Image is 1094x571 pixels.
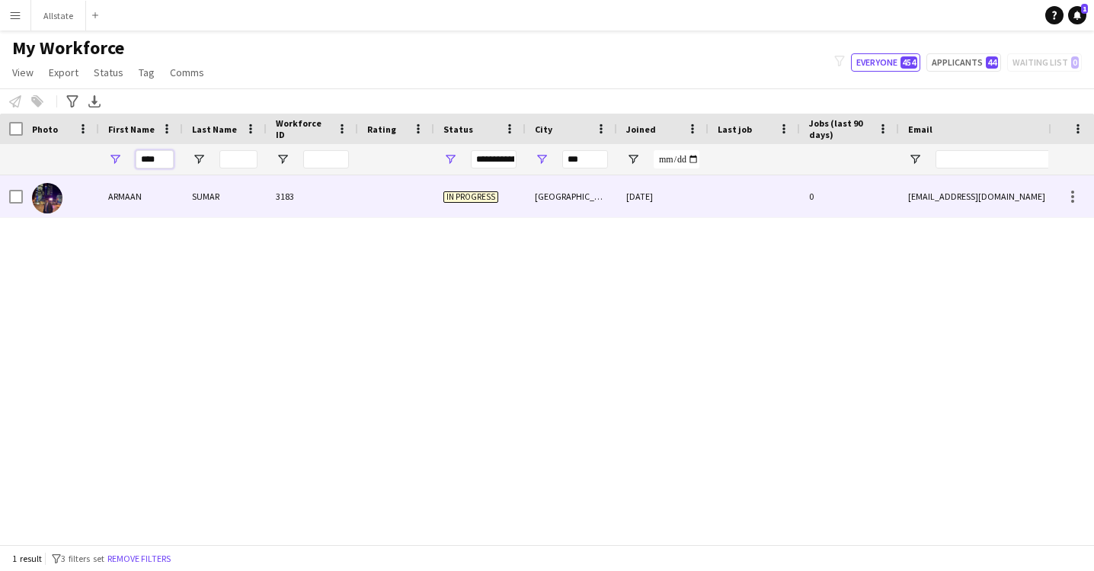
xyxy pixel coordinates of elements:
div: 3183 [267,175,358,217]
input: Workforce ID Filter Input [303,150,349,168]
span: Last Name [192,124,237,135]
div: ARMAAN [99,175,183,217]
button: Everyone454 [851,53,920,72]
span: Comms [170,66,204,79]
span: Email [908,124,932,135]
a: 1 [1068,6,1086,24]
div: SUMAR [183,175,267,217]
a: View [6,63,40,82]
span: Workforce ID [276,117,331,140]
button: Open Filter Menu [108,152,122,166]
a: Tag [133,63,161,82]
app-action-btn: Export XLSX [85,92,104,111]
input: Joined Filter Input [654,150,699,168]
app-action-btn: Advanced filters [63,92,82,111]
span: Jobs (last 90 days) [809,117,872,140]
span: Tag [139,66,155,79]
button: Open Filter Menu [626,152,640,166]
span: In progress [443,191,498,203]
button: Remove filters [104,550,174,567]
span: Status [443,124,473,135]
a: Comms [164,63,210,82]
div: 0 [800,175,899,217]
div: [GEOGRAPHIC_DATA] [526,175,617,217]
input: City Filter Input [562,150,608,168]
span: Last job [718,124,752,135]
span: Photo [32,124,58,135]
span: 44 [986,56,998,69]
span: First Name [108,124,155,135]
div: [DATE] [617,175,709,217]
button: Allstate [31,1,86,30]
img: ARMAAN SUMAR [32,183,62,213]
span: View [12,66,34,79]
span: Joined [626,124,656,135]
button: Open Filter Menu [443,152,457,166]
span: 454 [900,56,917,69]
span: Rating [367,124,396,135]
span: City [535,124,552,135]
span: 3 filters set [61,553,104,564]
button: Open Filter Menu [276,152,289,166]
button: Open Filter Menu [192,152,206,166]
span: My Workforce [12,37,124,59]
span: 1 [1081,4,1088,14]
button: Open Filter Menu [908,152,922,166]
a: Export [43,63,85,82]
input: Last Name Filter Input [219,150,258,168]
span: Export [49,66,78,79]
a: Status [88,63,130,82]
button: Applicants44 [926,53,1001,72]
input: First Name Filter Input [136,150,174,168]
span: Status [94,66,123,79]
button: Open Filter Menu [535,152,549,166]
